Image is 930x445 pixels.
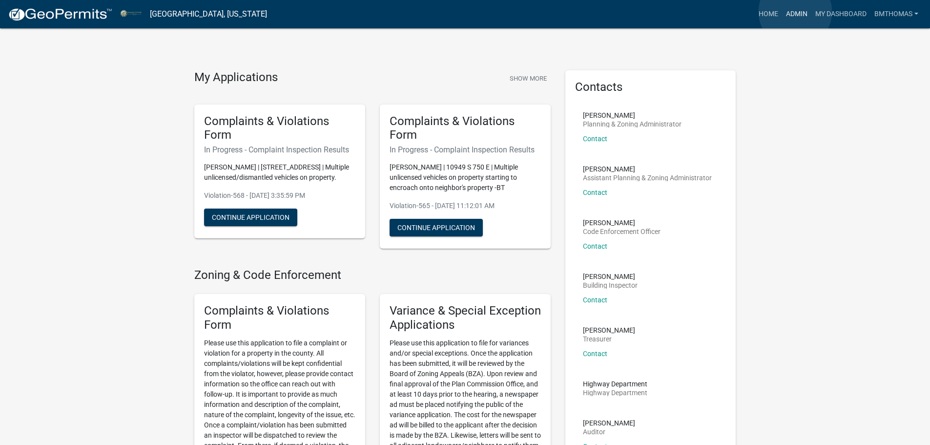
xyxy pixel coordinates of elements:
[583,428,635,435] p: Auditor
[506,70,551,86] button: Show More
[204,304,355,332] h5: Complaints & Violations Form
[583,166,712,172] p: [PERSON_NAME]
[583,135,607,143] a: Contact
[782,5,811,23] a: Admin
[583,174,712,181] p: Assistant Planning & Zoning Administrator
[583,228,661,235] p: Code Enforcement Officer
[755,5,782,23] a: Home
[583,273,638,280] p: [PERSON_NAME]
[204,209,297,226] button: Continue Application
[390,201,541,211] p: Violation-565 - [DATE] 11:12:01 AM
[583,121,682,127] p: Planning & Zoning Administrator
[194,70,278,85] h4: My Applications
[583,112,682,119] p: [PERSON_NAME]
[390,162,541,193] p: [PERSON_NAME] | 10949 S 750 E | Multiple unlicensed vehicles on property starting to encroach ont...
[583,282,638,289] p: Building Inspector
[575,80,726,94] h5: Contacts
[194,268,551,282] h4: Zoning & Code Enforcement
[583,381,647,387] p: Highway Department
[390,145,541,154] h6: In Progress - Complaint Inspection Results
[811,5,870,23] a: My Dashboard
[583,242,607,250] a: Contact
[583,189,607,196] a: Contact
[390,114,541,143] h5: Complaints & Violations Form
[583,389,647,396] p: Highway Department
[204,191,355,201] p: Violation-568 - [DATE] 3:35:59 PM
[390,219,483,236] button: Continue Application
[583,420,635,426] p: [PERSON_NAME]
[870,5,922,23] a: bmthomas
[390,304,541,332] h5: Variance & Special Exception Applications
[583,350,607,358] a: Contact
[583,296,607,304] a: Contact
[120,7,142,21] img: Miami County, Indiana
[583,219,661,226] p: [PERSON_NAME]
[150,6,267,22] a: [GEOGRAPHIC_DATA], [US_STATE]
[204,162,355,183] p: [PERSON_NAME] | [STREET_ADDRESS] | Multiple unlicensed/dismantled vehicles on property.
[204,145,355,154] h6: In Progress - Complaint Inspection Results
[583,336,635,342] p: Treasurer
[583,327,635,334] p: [PERSON_NAME]
[204,114,355,143] h5: Complaints & Violations Form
